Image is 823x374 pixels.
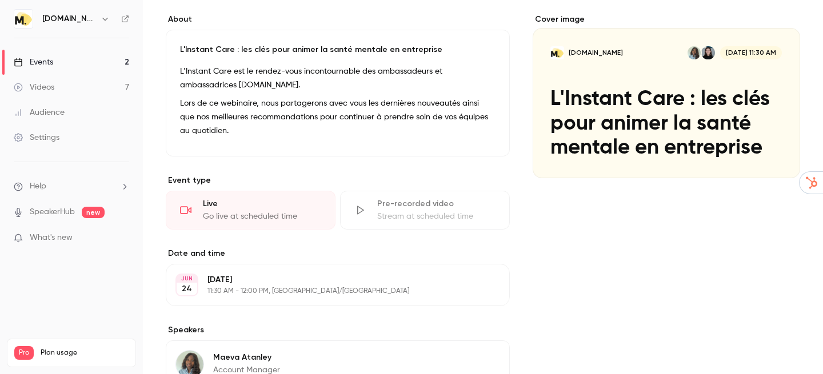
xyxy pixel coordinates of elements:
[14,10,33,28] img: moka.care
[41,348,129,357] span: Plan usage
[340,191,510,230] div: Pre-recorded videoStream at scheduled time
[533,14,800,178] section: Cover image
[207,287,449,296] p: 11:30 AM - 12:00 PM, [GEOGRAPHIC_DATA]/[GEOGRAPHIC_DATA]
[203,211,321,222] div: Go live at scheduled time
[30,206,75,218] a: SpeakerHub
[82,207,105,218] span: new
[14,132,59,143] div: Settings
[180,44,496,55] p: L'Instant Care : les clés pour animer la santé mentale en entreprise
[166,324,510,336] label: Speakers
[177,275,197,283] div: JUN
[207,274,449,285] p: [DATE]
[377,198,496,210] div: Pre-recorded video
[42,13,96,25] h6: [DOMAIN_NAME]
[377,211,496,222] div: Stream at scheduled time
[533,14,800,25] label: Cover image
[180,96,496,138] p: Lors de ce webinaire, nous partagerons avec vous les dernières nouveautés ainsi que nos meilleure...
[14,107,65,118] div: Audience
[30,232,73,244] span: What's new
[182,283,192,295] p: 24
[166,248,510,259] label: Date and time
[115,233,129,243] iframe: Noticeable Trigger
[14,82,54,93] div: Videos
[166,191,335,230] div: LiveGo live at scheduled time
[180,65,496,92] p: L’Instant Care est le rendez-vous incontournable des ambassadeurs et ambassadrices [DOMAIN_NAME].
[14,346,34,360] span: Pro
[213,352,280,363] p: Maeva Atanley
[166,14,510,25] label: About
[30,180,46,192] span: Help
[14,180,129,192] li: help-dropdown-opener
[14,57,53,68] div: Events
[166,175,510,186] p: Event type
[203,198,321,210] div: Live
